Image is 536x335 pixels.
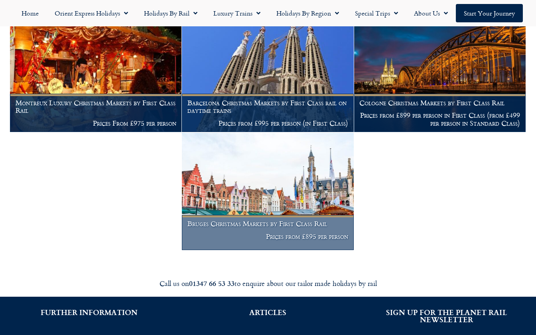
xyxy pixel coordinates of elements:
[187,233,348,240] p: Prices from £895 per person
[136,4,205,22] a: Holidays by Rail
[16,99,176,114] h1: Montreux Luxury Christmas Markets by First Class Rail
[406,4,456,22] a: About Us
[359,111,520,127] p: Prices from £899 per person in First Class (from £499 per person in Standard Class)
[12,309,167,316] h2: FURTHER INFORMATION
[456,4,523,22] a: Start your Journey
[47,4,136,22] a: Orient Express Holidays
[354,15,526,132] a: Cologne Christmas Markets by First Class Rail Prices from £899 per person in First Class (from £4...
[187,119,348,127] p: Prices from £995 per person (in First Class)
[268,4,347,22] a: Holidays by Region
[182,133,354,250] a: Bruges Christmas Markets by First Class Rail Prices from £895 per person
[182,15,354,132] a: Barcelona Christmas Markets by First Class rail on daytime trains Prices from £995 per person (in...
[347,4,406,22] a: Special Trips
[14,4,47,22] a: Home
[45,279,491,288] div: Call us on to enquire about our tailor made holidays by rail
[10,15,182,132] a: Montreux Luxury Christmas Markets by First Class Rail Prices From £975 per person
[205,4,268,22] a: Luxury Trains
[369,309,524,323] h2: SIGN UP FOR THE PLANET RAIL NEWSLETTER
[359,99,520,107] h1: Cologne Christmas Markets by First Class Rail
[187,220,348,228] h1: Bruges Christmas Markets by First Class Rail
[4,4,532,22] nav: Menu
[16,119,176,127] p: Prices From £975 per person
[187,99,348,114] h1: Barcelona Christmas Markets by First Class rail on daytime trains
[189,278,235,288] strong: 01347 66 53 33
[191,309,345,316] h2: ARTICLES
